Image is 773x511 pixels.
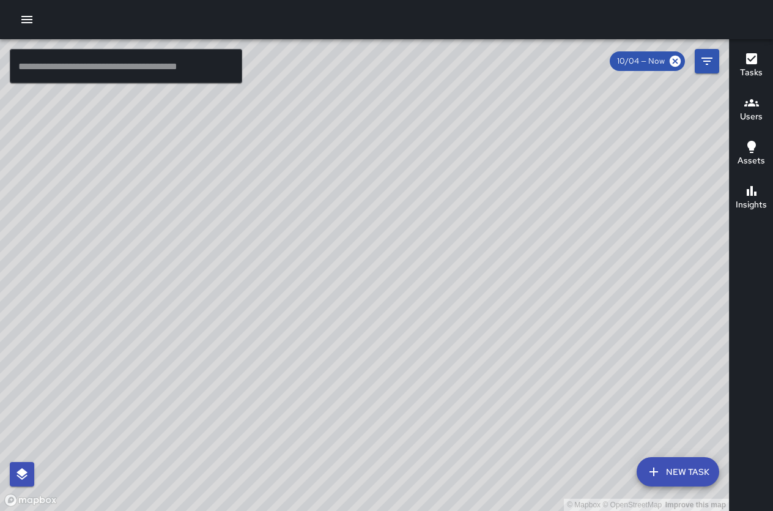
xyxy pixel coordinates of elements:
button: Users [730,88,773,132]
h6: Insights [736,198,767,212]
span: 10/04 — Now [610,55,672,67]
h6: Tasks [740,66,763,80]
div: 10/04 — Now [610,51,685,71]
button: Assets [730,132,773,176]
button: Insights [730,176,773,220]
button: Tasks [730,44,773,88]
h6: Users [740,110,763,124]
h6: Assets [738,154,765,168]
button: New Task [637,457,719,487]
button: Filters [695,49,719,73]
